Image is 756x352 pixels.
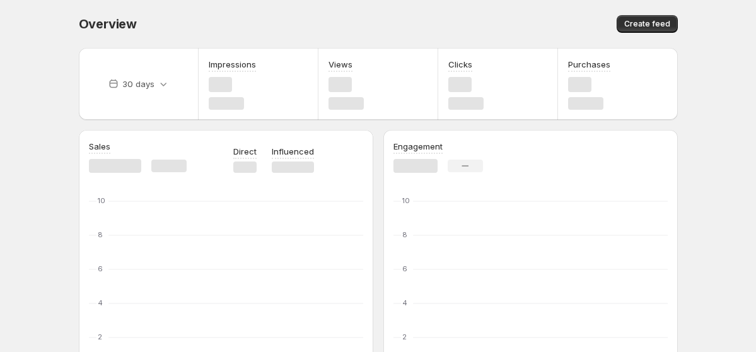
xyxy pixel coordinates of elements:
[402,298,407,307] text: 4
[122,78,154,90] p: 30 days
[402,332,407,341] text: 2
[617,15,678,33] button: Create feed
[209,58,256,71] h3: Impressions
[98,298,103,307] text: 4
[568,58,610,71] h3: Purchases
[402,196,410,205] text: 10
[79,16,137,32] span: Overview
[98,264,103,273] text: 6
[272,145,314,158] p: Influenced
[329,58,352,71] h3: Views
[233,145,257,158] p: Direct
[98,196,105,205] text: 10
[402,264,407,273] text: 6
[624,19,670,29] span: Create feed
[98,230,103,239] text: 8
[98,332,102,341] text: 2
[448,58,472,71] h3: Clicks
[402,230,407,239] text: 8
[393,140,443,153] h3: Engagement
[89,140,110,153] h3: Sales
